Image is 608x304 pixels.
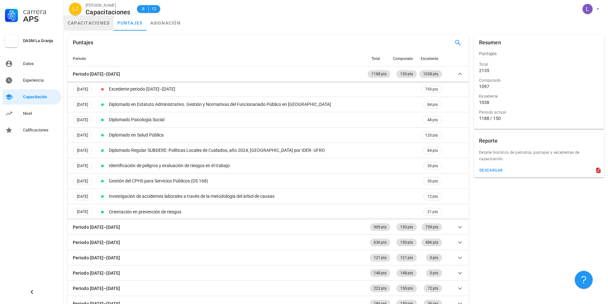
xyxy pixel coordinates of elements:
span: [DATE] [77,162,88,169]
div: Nivel [23,111,59,116]
div: avatar [69,3,82,15]
span: [DATE] [77,132,88,139]
div: Periodo [DATE]–[DATE] [73,254,120,261]
div: Carrera [23,8,59,15]
div: Periodo [DATE]–[DATE] [73,224,120,231]
a: Experiencia [3,73,61,88]
span: 148 pts [374,269,387,277]
span: Excedente [421,56,438,61]
div: 1097 [479,84,489,89]
td: Gestión del CPHS para Servicios Públicos (DS 168) [108,174,420,189]
div: Datos [23,61,59,66]
div: Detalle histórico de periodos, puntajes y excedentes de capacitación. [474,149,604,166]
span: Total [372,56,380,61]
td: Diplomado en Estatuto Administrativo. Gestión y Normativas del Funcionariado Público en [GEOGRAPH... [108,97,420,112]
span: [DATE] [77,147,88,154]
div: 2135 [479,68,489,73]
div: Calificaciones [23,128,59,133]
div: Periodo [DATE]–[DATE] [73,270,120,277]
span: Periodo [73,56,86,61]
span: 150 pts [400,223,413,231]
td: Diplomado Regular SUBDERE: Políticas Locales de Cuidados, año 2024, [GEOGRAPHIC_DATA] por IDER- UFRO [108,143,420,158]
th: Total [366,51,392,66]
div: avatar [582,4,593,14]
div: Reporte [479,133,498,149]
button: descargar [477,166,506,175]
span: 12 [151,6,156,12]
div: Resumen [479,34,501,51]
span: 759 pts [425,223,438,231]
span: 0 pts [430,254,438,262]
span: 150 pts [400,285,413,292]
div: Total [479,61,599,68]
a: Datos [3,56,61,71]
span: 150 pts [400,70,413,78]
span: 120 pts [425,132,438,138]
div: Computado [479,77,599,84]
td: Investigación de accidentes laborales a través de la metodología del árbol de causas [108,189,420,204]
a: capacitaciones [64,15,114,31]
span: [DATE] [77,101,88,108]
a: Calificaciones [3,122,61,138]
span: 1038 pts [423,70,438,78]
span: 72 pts [428,285,438,292]
span: 148 pts [400,269,413,277]
td: Orientación en prevención de riesgos [108,204,420,219]
div: 1188 / 150 [479,115,599,121]
span: 222 pts [374,285,387,292]
div: Periodo [DATE]–[DATE] [73,70,120,78]
span: 30 pts [427,163,438,169]
span: LJ [73,3,78,15]
div: Excedente [479,93,599,100]
div: Puntajes [474,46,604,61]
div: Experiencia [23,78,59,83]
div: Periodo [DATE]–[DATE] [73,239,120,246]
div: APS [23,15,59,23]
span: 0 pts [430,269,438,277]
span: [DATE] [77,178,88,185]
div: 1038 [479,100,489,105]
span: Computado [393,56,413,61]
td: Excedente periodo [DATE]–[DATE] [108,82,420,97]
span: 486 pts [425,239,438,246]
td: Diplomado en Salud Pública [108,128,420,143]
span: 121 pts [374,254,387,262]
th: Computado [392,51,418,66]
div: Periodo [DATE]–[DATE] [73,285,120,292]
span: 12 pts [427,193,438,200]
div: Capacitaciones [86,9,131,16]
div: [PERSON_NAME] [86,2,131,9]
th: Excedente [418,51,443,66]
span: 150 pts [400,239,413,246]
span: B [141,6,146,12]
a: puntajes [114,15,146,31]
span: 909 pts [374,223,387,231]
div: descargar [479,168,503,173]
span: 759 pts [425,86,438,93]
span: 1188 pts [372,70,387,78]
span: 121 pts [400,254,413,262]
span: 30 pts [427,178,438,184]
span: 636 pts [374,239,387,246]
th: Periodo [68,51,366,66]
span: [DATE] [77,86,88,93]
span: 84 pts [427,101,438,108]
div: DASM La Granja [23,38,59,43]
div: Capacitación [23,94,59,100]
td: Identificación de peligros y evaluación de riesgos en el trabajo [108,158,420,174]
span: 48 pts [427,117,438,123]
span: [DATE] [77,193,88,200]
div: Periodo actual [479,109,599,115]
span: [DATE] [77,208,88,215]
div: Puntajes [73,34,93,51]
a: Capacitación [3,89,61,105]
td: Diplomado Psicología Social [108,112,420,128]
span: 84 pts [427,147,438,154]
a: asignación [146,15,185,31]
span: [DATE] [77,116,88,123]
a: Nivel [3,106,61,121]
span: 21 pts [427,209,438,215]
